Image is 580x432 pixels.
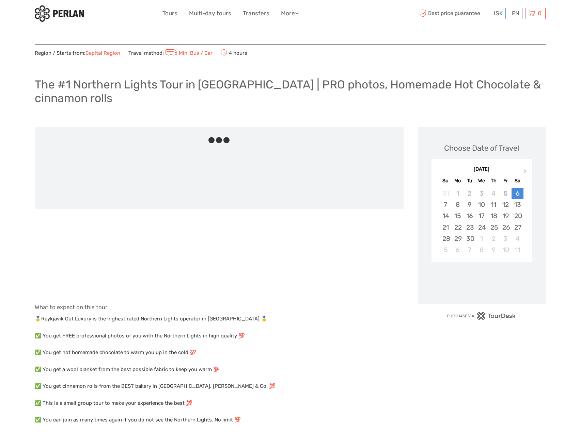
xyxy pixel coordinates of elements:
div: Not available Monday, September 1st, 2025 [452,188,464,199]
div: Choose Wednesday, September 24th, 2025 [475,222,487,233]
div: Choose Friday, October 3rd, 2025 [500,233,512,244]
div: Choose Monday, September 22nd, 2025 [452,222,464,233]
div: Choose Sunday, October 5th, 2025 [440,244,452,255]
div: Choose Tuesday, September 9th, 2025 [464,199,475,210]
div: Choose Wednesday, September 17th, 2025 [475,210,487,221]
div: [DATE] [432,166,532,173]
a: Tours [162,9,177,18]
div: Choose Thursday, September 18th, 2025 [488,210,500,221]
p: ✅ You get hot homemade chocolate to warm you up in the cold 💯 [35,348,404,357]
div: Not available Friday, September 5th, 2025 [500,188,512,199]
p: ✅ You get FREE professional photos of you with the Northern Lights in high quality 💯 [35,332,404,340]
div: Th [488,176,500,185]
div: Choose Saturday, September 6th, 2025 [512,188,523,199]
span: 4 hours [221,48,247,57]
p: ✅ This is a small group tour to make your experience the best 💯 [35,399,404,408]
div: Fr [500,176,512,185]
div: Mo [452,176,464,185]
span: Best price guarantee [418,8,489,19]
div: Not available Wednesday, September 3rd, 2025 [475,188,487,199]
h1: The #1 Northern Lights Tour in [GEOGRAPHIC_DATA] | PRO photos, Homemade Hot Chocolate & cinnamon ... [35,78,546,105]
div: Sa [512,176,523,185]
div: month 2025-09 [434,188,530,255]
div: EN [509,8,522,19]
div: Choose Saturday, October 4th, 2025 [512,233,523,244]
div: Choose Friday, September 12th, 2025 [500,199,512,210]
div: Su [440,176,452,185]
span: ISK [494,10,503,17]
div: Choose Saturday, September 13th, 2025 [512,199,523,210]
div: Choose Sunday, September 21st, 2025 [440,222,452,233]
div: Choose Friday, October 10th, 2025 [500,244,512,255]
div: Choose Date of Travel [444,143,519,153]
div: Choose Wednesday, September 10th, 2025 [475,199,487,210]
div: Choose Thursday, September 11th, 2025 [488,199,500,210]
p: 🥇Reykjavik Out Luxury is the highest rated Northern Lights operator in [GEOGRAPHIC_DATA] 🥇 [35,315,404,323]
a: Multi-day tours [189,9,231,18]
div: Choose Sunday, September 14th, 2025 [440,210,452,221]
div: Tu [464,176,475,185]
div: Choose Monday, September 8th, 2025 [452,199,464,210]
button: Next Month [520,168,531,179]
div: Choose Wednesday, October 1st, 2025 [475,233,487,244]
div: Choose Monday, October 6th, 2025 [452,244,464,255]
span: 0 [537,10,543,17]
img: PurchaseViaTourDesk.png [447,312,516,320]
div: Choose Thursday, October 2nd, 2025 [488,233,500,244]
div: Choose Tuesday, October 7th, 2025 [464,244,475,255]
div: Choose Wednesday, October 8th, 2025 [475,244,487,255]
div: Choose Tuesday, September 16th, 2025 [464,210,475,221]
div: Choose Thursday, October 9th, 2025 [488,244,500,255]
div: Choose Sunday, September 28th, 2025 [440,233,452,244]
span: Travel method: [128,48,213,57]
div: Not available Tuesday, September 2nd, 2025 [464,188,475,199]
div: Choose Sunday, September 7th, 2025 [440,199,452,210]
div: Choose Saturday, October 11th, 2025 [512,244,523,255]
div: Choose Monday, September 15th, 2025 [452,210,464,221]
div: Choose Monday, September 29th, 2025 [452,233,464,244]
a: Capital Region [85,50,120,56]
div: We [475,176,487,185]
a: More [281,9,299,18]
span: Region / Starts from: [35,50,120,57]
div: Choose Friday, September 26th, 2025 [500,222,512,233]
a: Mini Bus / Car [164,50,213,56]
div: Choose Saturday, September 20th, 2025 [512,210,523,221]
h4: What to expect on this tour [35,304,404,311]
p: ✅ You get cinnamon rolls from the BEST bakery in [GEOGRAPHIC_DATA], [PERSON_NAME] & Co. 💯 [35,382,404,391]
div: Choose Thursday, September 25th, 2025 [488,222,500,233]
div: Not available Thursday, September 4th, 2025 [488,188,500,199]
div: Choose Saturday, September 27th, 2025 [512,222,523,233]
div: Loading... [480,279,484,284]
div: Choose Friday, September 19th, 2025 [500,210,512,221]
a: Transfers [243,9,269,18]
img: 288-6a22670a-0f57-43d8-a107-52fbc9b92f2c_logo_small.jpg [35,5,84,22]
p: ✅ You can join as many times again if you do not see the Northern Lights. No limit 💯 [35,416,404,425]
p: ✅ You get a wool blanket from the best possible fabric to keep you warm 💯 [35,365,404,374]
div: Choose Tuesday, September 30th, 2025 [464,233,475,244]
div: Choose Tuesday, September 23rd, 2025 [464,222,475,233]
div: Not available Sunday, August 31st, 2025 [440,188,452,199]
